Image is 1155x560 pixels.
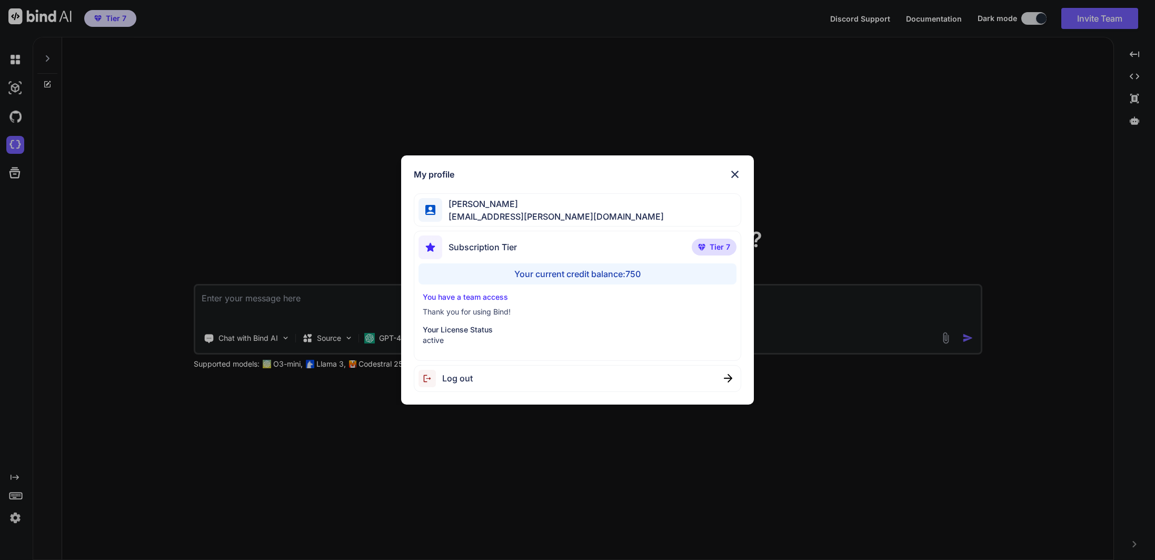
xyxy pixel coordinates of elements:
[449,241,517,253] span: Subscription Tier
[442,210,664,223] span: [EMAIL_ADDRESS][PERSON_NAME][DOMAIN_NAME]
[419,263,736,284] div: Your current credit balance: 750
[724,374,732,382] img: close
[423,292,732,302] p: You have a team access
[698,244,705,250] img: premium
[425,205,435,215] img: profile
[423,335,732,346] p: active
[442,198,664,210] span: [PERSON_NAME]
[414,168,454,181] h1: My profile
[729,168,741,181] img: close
[423,307,732,317] p: Thank you for using Bind!
[419,370,442,387] img: logout
[423,325,732,335] p: Your License Status
[710,242,730,252] span: Tier 7
[442,372,473,385] span: Log out
[419,235,442,259] img: subscription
